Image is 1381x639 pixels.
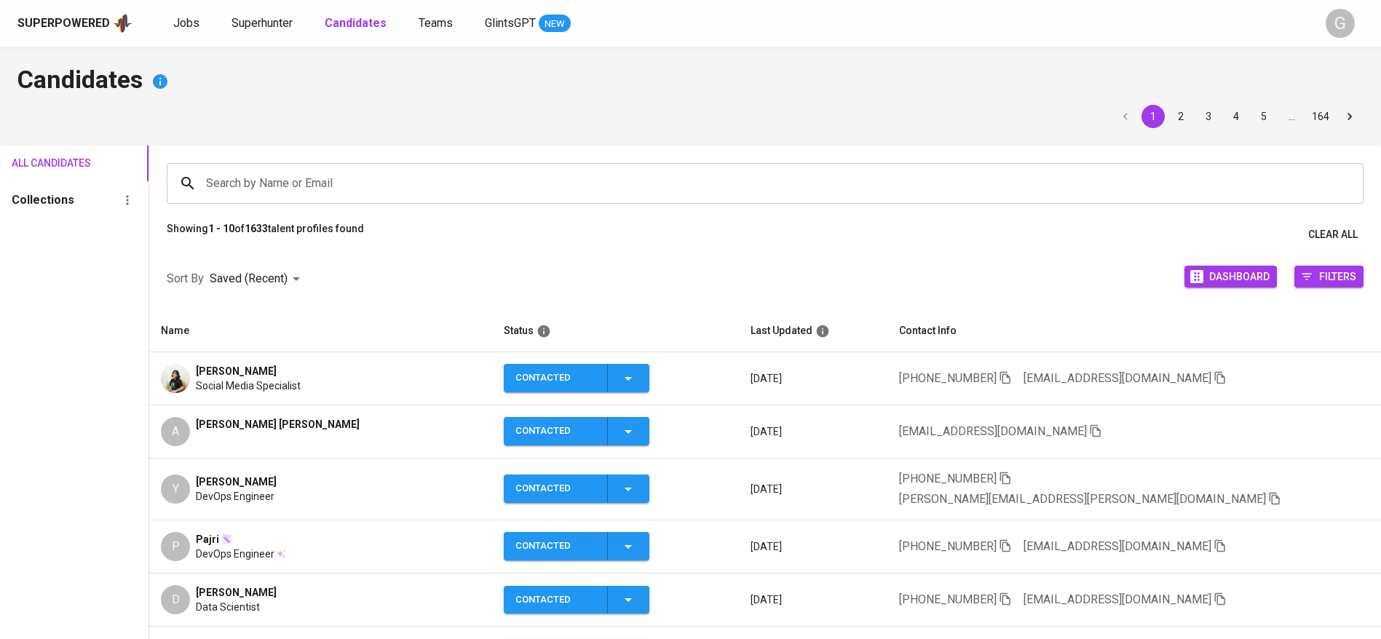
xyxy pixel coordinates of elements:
span: [PERSON_NAME] [196,364,277,378]
p: [DATE] [751,371,876,386]
span: [PHONE_NUMBER] [899,472,997,485]
span: [PHONE_NUMBER] [899,371,997,385]
span: Teams [419,16,453,30]
span: NEW [539,17,571,31]
h6: Collections [12,190,74,210]
div: P [161,532,190,561]
p: [DATE] [751,592,876,607]
div: Contacted [515,532,595,560]
h4: Candidates [17,64,1364,99]
span: Data Scientist [196,600,260,614]
button: Go to page 2 [1169,105,1192,128]
a: Superpoweredapp logo [17,12,132,34]
a: Teams [419,15,456,33]
div: G [1326,9,1355,38]
th: Status [492,310,739,352]
th: Last Updated [739,310,887,352]
span: Social Media Specialist [196,378,301,393]
button: Go to page 4 [1224,105,1248,128]
span: Superhunter [232,16,293,30]
button: Contacted [504,417,649,445]
button: Clear All [1302,221,1364,248]
span: DevOps Engineer [196,547,274,561]
b: Candidates [325,16,387,30]
img: app logo [113,12,132,34]
nav: pagination navigation [1112,105,1364,128]
span: Dashboard [1209,266,1270,286]
b: 1633 [245,223,268,234]
div: A [161,417,190,446]
span: Jobs [173,16,199,30]
span: [PHONE_NUMBER] [899,592,997,606]
span: Clear All [1308,226,1358,244]
a: Superhunter [232,15,296,33]
p: [DATE] [751,424,876,439]
span: [PERSON_NAME] [196,475,277,489]
button: page 1 [1141,105,1165,128]
span: All Candidates [12,154,73,172]
img: magic_wand.svg [221,533,232,545]
button: Contacted [504,364,649,392]
b: 1 - 10 [208,223,234,234]
div: Saved (Recent) [210,266,305,293]
div: … [1280,109,1303,124]
button: Dashboard [1184,266,1277,287]
button: Contacted [504,532,649,560]
span: [PERSON_NAME][EMAIL_ADDRESS][PERSON_NAME][DOMAIN_NAME] [899,492,1266,506]
img: eebdcb934d6ddacf998fd20df420f0d0.jpg [161,364,190,393]
div: Y [161,475,190,504]
p: [DATE] [751,482,876,496]
button: Contacted [504,586,649,614]
span: GlintsGPT [485,16,536,30]
button: Filters [1294,266,1364,287]
span: [EMAIL_ADDRESS][DOMAIN_NAME] [899,424,1087,438]
span: [EMAIL_ADDRESS][DOMAIN_NAME] [1024,539,1211,553]
span: [EMAIL_ADDRESS][DOMAIN_NAME] [1024,371,1211,385]
div: Contacted [515,475,595,503]
span: DevOps Engineer [196,489,274,504]
a: Jobs [173,15,202,33]
button: Go to page 164 [1307,105,1334,128]
p: Sort By [167,270,204,287]
button: Contacted [504,475,649,503]
th: Name [149,310,492,352]
p: Showing of talent profiles found [167,221,364,248]
div: D [161,585,190,614]
button: Go to page 5 [1252,105,1275,128]
span: [PERSON_NAME] [PERSON_NAME] [196,417,360,432]
p: [DATE] [751,539,876,554]
a: GlintsGPT NEW [485,15,571,33]
span: [PHONE_NUMBER] [899,539,997,553]
a: Candidates [325,15,389,33]
span: Filters [1319,266,1356,286]
p: Saved (Recent) [210,270,288,287]
button: Go to page 3 [1197,105,1220,128]
div: Contacted [515,364,595,392]
span: Pajri [196,532,219,547]
div: Contacted [515,417,595,445]
span: [EMAIL_ADDRESS][DOMAIN_NAME] [1024,592,1211,606]
div: Superpowered [17,15,110,32]
th: Contact Info [887,310,1381,352]
div: Contacted [515,586,595,614]
span: [PERSON_NAME] [196,585,277,600]
button: Go to next page [1338,105,1361,128]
